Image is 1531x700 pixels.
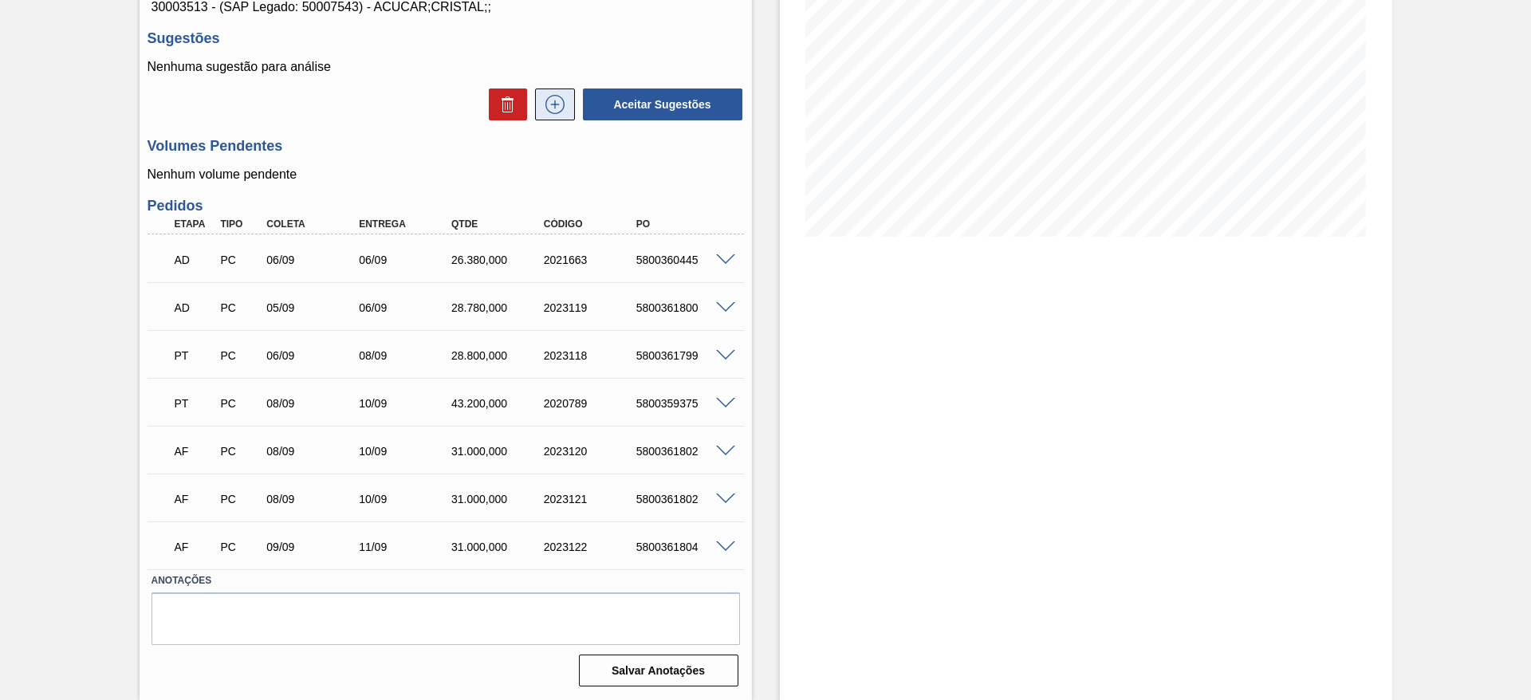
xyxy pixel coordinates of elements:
[447,349,551,362] div: 28.800,000
[216,254,264,266] div: Pedido de Compra
[216,493,264,505] div: Pedido de Compra
[148,167,744,182] p: Nenhum volume pendente
[148,138,744,155] h3: Volumes Pendentes
[148,30,744,47] h3: Sugestões
[175,254,214,266] p: AD
[447,301,551,314] div: 28.780,000
[540,218,643,230] div: Código
[447,397,551,410] div: 43.200,000
[540,493,643,505] div: 2023121
[579,655,738,686] button: Salvar Anotações
[216,541,264,553] div: Pedido de Compra
[481,88,527,120] div: Excluir Sugestões
[355,541,459,553] div: 11/09/2025
[171,290,218,325] div: Aguardando Descarga
[262,218,366,230] div: Coleta
[527,88,575,120] div: Nova sugestão
[540,254,643,266] div: 2021663
[540,301,643,314] div: 2023119
[216,397,264,410] div: Pedido de Compra
[447,493,551,505] div: 31.000,000
[447,218,551,230] div: Qtde
[216,349,264,362] div: Pedido de Compra
[262,301,366,314] div: 05/09/2025
[355,397,459,410] div: 10/09/2025
[632,493,736,505] div: 5800361802
[540,541,643,553] div: 2023122
[171,218,218,230] div: Etapa
[355,254,459,266] div: 06/09/2025
[355,218,459,230] div: Entrega
[262,397,366,410] div: 08/09/2025
[540,349,643,362] div: 2023118
[175,541,214,553] p: AF
[171,338,218,373] div: Pedido em Trânsito
[216,445,264,458] div: Pedido de Compra
[583,88,742,120] button: Aceitar Sugestões
[355,301,459,314] div: 06/09/2025
[447,445,551,458] div: 31.000,000
[175,397,214,410] p: PT
[632,301,736,314] div: 5800361800
[262,349,366,362] div: 06/09/2025
[632,349,736,362] div: 5800361799
[175,445,214,458] p: AF
[447,254,551,266] div: 26.380,000
[632,254,736,266] div: 5800360445
[216,218,264,230] div: Tipo
[447,541,551,553] div: 31.000,000
[171,434,218,469] div: Aguardando Faturamento
[262,541,366,553] div: 09/09/2025
[171,242,218,277] div: Aguardando Descarga
[355,349,459,362] div: 08/09/2025
[355,445,459,458] div: 10/09/2025
[175,493,214,505] p: AF
[632,445,736,458] div: 5800361802
[540,397,643,410] div: 2020789
[171,386,218,421] div: Pedido em Trânsito
[632,541,736,553] div: 5800361804
[575,87,744,122] div: Aceitar Sugestões
[262,493,366,505] div: 08/09/2025
[632,218,736,230] div: PO
[171,529,218,564] div: Aguardando Faturamento
[632,397,736,410] div: 5800359375
[175,349,214,362] p: PT
[148,198,744,214] h3: Pedidos
[540,445,643,458] div: 2023120
[355,493,459,505] div: 10/09/2025
[148,60,744,74] p: Nenhuma sugestão para análise
[175,301,214,314] p: AD
[152,569,740,592] label: Anotações
[171,482,218,517] div: Aguardando Faturamento
[262,445,366,458] div: 08/09/2025
[262,254,366,266] div: 06/09/2025
[216,301,264,314] div: Pedido de Compra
